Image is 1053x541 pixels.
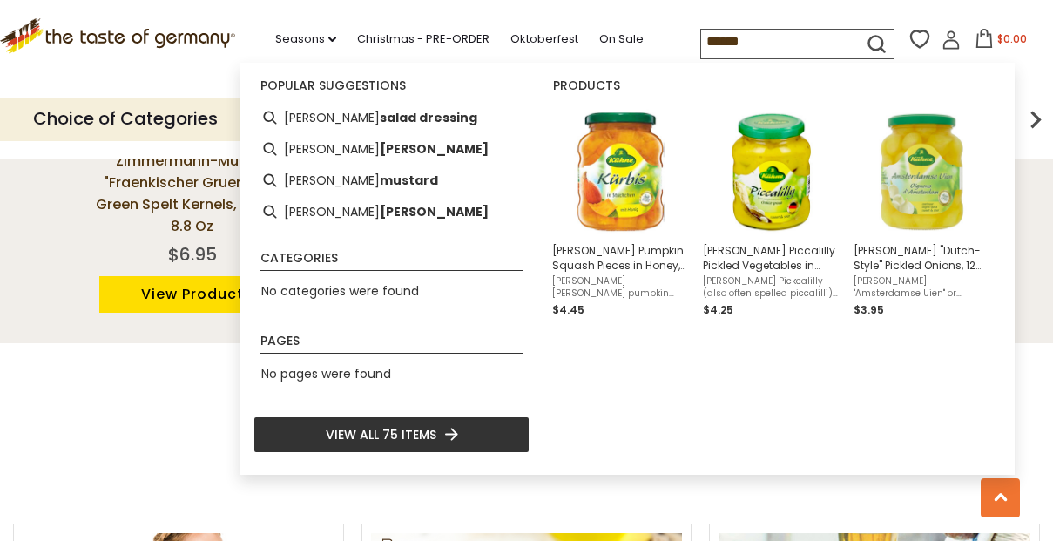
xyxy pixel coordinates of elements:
[261,365,391,382] span: No pages were found
[703,109,840,319] a: Kuehne Piccalilly Pickled Vegetables in Mustard Sauce[PERSON_NAME] Piccalilly Pickled Vegetables ...
[599,30,644,49] a: On Sale
[552,243,689,273] span: [PERSON_NAME] Pumpkin Squash Pieces in Honey, 11.5 oz.
[380,171,438,191] b: mustard
[275,30,336,49] a: Seasons
[253,165,530,196] li: kuehne mustard
[253,196,530,227] li: kuehne dill
[847,102,997,326] li: Kuehne "Dutch-Style" Pickled Onions, 12 oz.
[854,302,884,317] span: $3.95
[13,430,1040,465] h3: From Our Blog
[99,276,286,314] a: View Product
[552,302,584,317] span: $4.45
[253,133,530,165] li: kuehne salata
[545,102,696,326] li: Kuehne Pumpkin Squash Pieces in Honey, 11.5 oz.
[696,102,847,326] li: Kuehne Piccalilly Pickled Vegetables in Mustard Sauce, 12.5 oz.
[326,425,436,444] span: View all 75 items
[1018,102,1053,137] img: next arrow
[708,109,834,235] img: Kuehne Piccalilly Pickled Vegetables in Mustard Sauce
[854,275,990,300] span: [PERSON_NAME] "Amsterdamse Uien" or Amsterdam Pickled Onions are an authentic version of this Dut...
[703,302,733,317] span: $4.25
[552,109,689,319] a: Kuehne Pumpkin Squash Pieces in Honey[PERSON_NAME] Pumpkin Squash Pieces in Honey, 11.5 oz.[PERSO...
[261,282,419,300] span: No categories were found
[859,109,985,235] img: Kuehne Amsterdam Onions
[380,202,489,222] b: [PERSON_NAME]
[380,108,477,128] b: salad dressing
[552,275,689,300] span: [PERSON_NAME] [PERSON_NAME] pumpkin squash pieces are preserved in a sweet and sour brine refined...
[703,243,840,273] span: [PERSON_NAME] Piccalilly Pickled Vegetables in Mustard Sauce, 12.5 oz.
[553,79,1001,98] li: Products
[260,79,523,98] li: Popular suggestions
[357,30,489,49] a: Christmas - PRE-ORDER
[168,241,217,267] div: $6.95
[260,252,523,271] li: Categories
[854,243,990,273] span: [PERSON_NAME] "Dutch-Style" Pickled Onions, 12 oz.
[253,416,530,453] li: View all 75 items
[380,139,489,159] b: [PERSON_NAME]
[964,29,1038,55] button: $0.00
[510,30,578,49] a: Oktoberfest
[240,63,1015,475] div: Instant Search Results
[253,102,530,133] li: kuehne salad dressing
[703,275,840,300] span: [PERSON_NAME] Pickcalilly (also often spelled piccalilli) is a take on the British classic of the...
[854,109,990,319] a: Kuehne Amsterdam Onions[PERSON_NAME] "Dutch-Style" Pickled Onions, 12 oz.[PERSON_NAME] "Amsterdam...
[997,31,1027,46] span: $0.00
[94,150,291,237] a: Zimmermann-Muehle "Fraenkischer Gruenkern" Green Spelt Kernels, Whole, 8.8 oz
[260,335,523,354] li: Pages
[557,109,684,235] img: Kuehne Pumpkin Squash Pieces in Honey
